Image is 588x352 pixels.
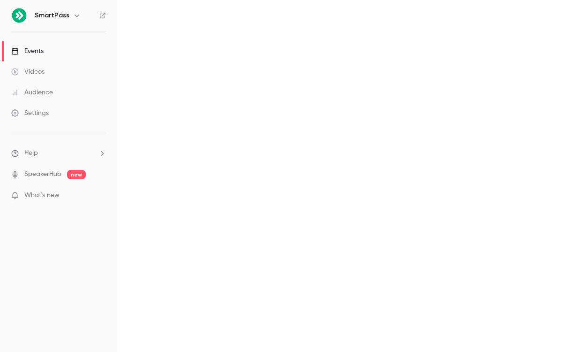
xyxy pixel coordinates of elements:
a: SpeakerHub [24,169,61,179]
span: What's new [24,191,60,200]
li: help-dropdown-opener [11,148,106,158]
div: Audience [11,88,53,97]
div: Events [11,46,44,56]
span: Help [24,148,38,158]
img: SmartPass [12,8,27,23]
span: new [67,170,86,179]
div: Settings [11,108,49,118]
div: Videos [11,67,45,77]
h6: SmartPass [35,11,69,20]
